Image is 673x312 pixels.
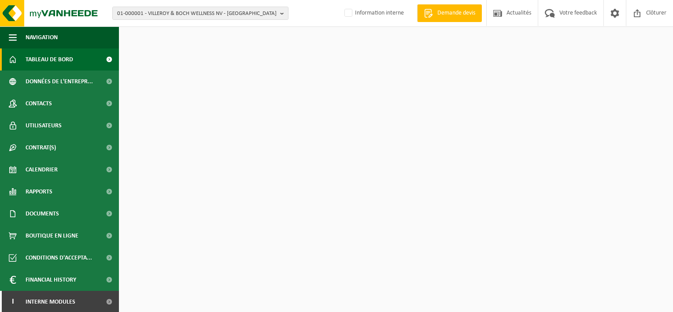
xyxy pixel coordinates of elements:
[26,71,93,93] span: Données de l'entrepr...
[26,26,58,48] span: Navigation
[26,115,62,137] span: Utilisateurs
[26,181,52,203] span: Rapports
[26,247,92,269] span: Conditions d'accepta...
[26,137,56,159] span: Contrat(s)
[117,7,277,20] span: 01-000001 - VILLEROY & BOCH WELLNESS NV - [GEOGRAPHIC_DATA]
[26,225,78,247] span: Boutique en ligne
[343,7,404,20] label: Information interne
[112,7,288,20] button: 01-000001 - VILLEROY & BOCH WELLNESS NV - [GEOGRAPHIC_DATA]
[26,159,58,181] span: Calendrier
[417,4,482,22] a: Demande devis
[26,48,73,71] span: Tableau de bord
[26,203,59,225] span: Documents
[435,9,477,18] span: Demande devis
[26,93,52,115] span: Contacts
[26,269,76,291] span: Financial History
